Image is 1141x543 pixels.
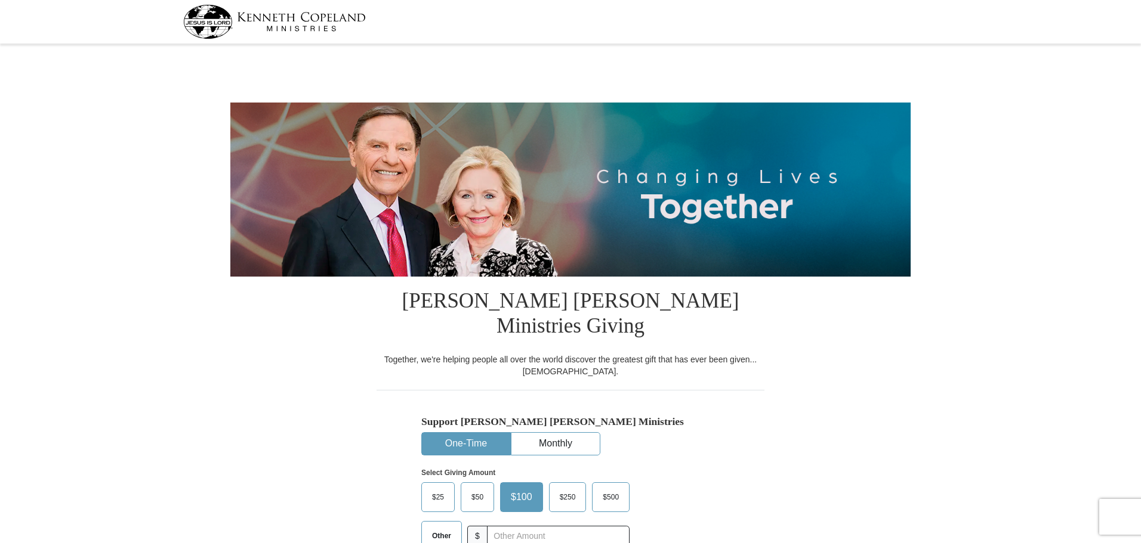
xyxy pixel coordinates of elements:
[421,415,720,428] h5: Support [PERSON_NAME] [PERSON_NAME] Ministries
[422,433,510,455] button: One-Time
[505,488,538,506] span: $100
[554,488,582,506] span: $250
[465,488,489,506] span: $50
[597,488,625,506] span: $500
[377,353,764,377] div: Together, we're helping people all over the world discover the greatest gift that has ever been g...
[426,488,450,506] span: $25
[511,433,600,455] button: Monthly
[377,277,764,353] h1: [PERSON_NAME] [PERSON_NAME] Ministries Giving
[183,5,366,39] img: kcm-header-logo.svg
[421,468,495,477] strong: Select Giving Amount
